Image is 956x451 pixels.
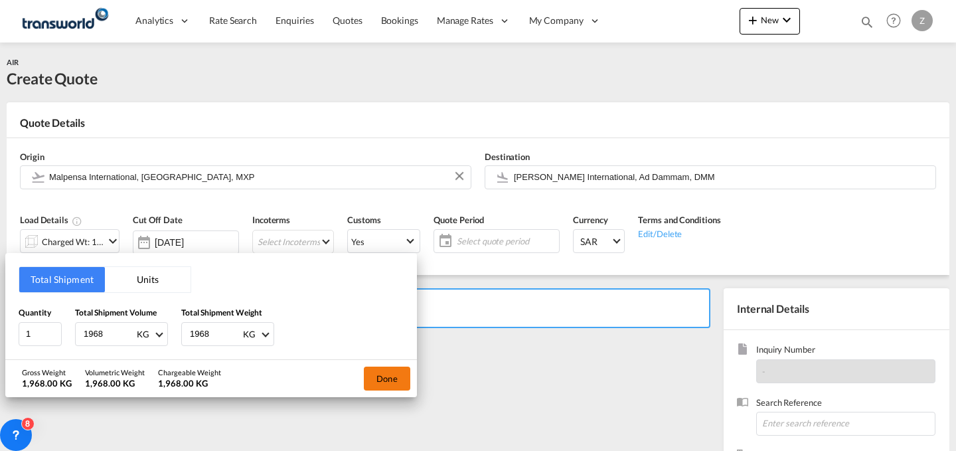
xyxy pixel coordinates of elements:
div: KG [243,329,256,339]
span: Total Shipment Volume [75,308,157,317]
div: 1,968.00 KG [85,377,145,389]
input: Qty [19,322,62,346]
div: Gross Weight [22,367,72,377]
div: Chargeable Weight [158,367,221,377]
input: Enter weight [189,323,242,345]
div: 1,968.00 KG [22,377,72,389]
div: 1,968.00 KG [158,377,221,389]
div: KG [137,329,149,339]
span: Quantity [19,308,51,317]
button: Total Shipment [19,267,105,292]
input: Enter volume [82,323,135,345]
button: Done [364,367,410,391]
span: Total Shipment Weight [181,308,262,317]
button: Units [105,267,191,292]
div: Volumetric Weight [85,367,145,377]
